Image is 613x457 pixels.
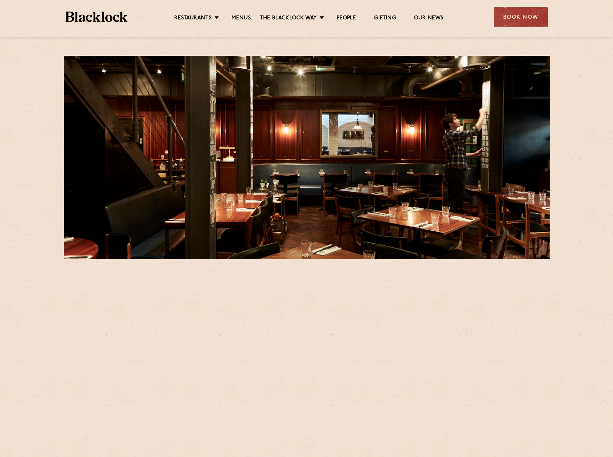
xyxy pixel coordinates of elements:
a: People [337,15,356,23]
a: Restaurants [174,15,212,23]
div: Book Now [494,7,548,27]
a: Menus [231,15,251,23]
a: Our News [414,15,444,23]
a: Gifting [374,15,396,23]
a: The Blacklock Way [260,15,317,23]
img: BL_Textured_Logo-footer-cropped.svg [66,12,128,22]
